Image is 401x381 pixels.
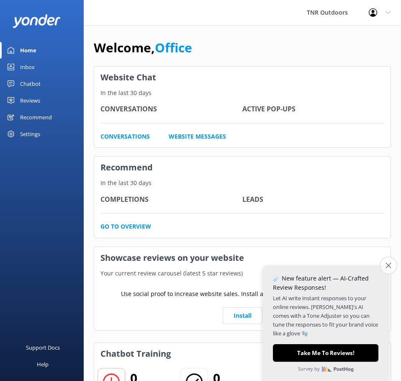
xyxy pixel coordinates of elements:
[100,222,151,231] a: Go to overview
[155,39,192,56] a: Office
[100,194,242,205] h4: Completions
[242,194,384,205] h4: Leads
[94,247,391,269] h3: Showcase reviews on your website
[20,75,41,92] div: Chatbot
[37,356,49,373] div: Help
[20,59,35,75] div: Inbox
[20,42,36,59] div: Home
[13,14,61,28] img: yonder-white-logo.png
[223,307,262,324] a: Install
[20,126,40,142] div: Settings
[94,269,391,278] p: Your current review carousel (latest 5 star reviews)
[20,109,52,126] div: Recommend
[26,339,60,356] div: Support Docs
[20,92,40,109] div: Reviews
[94,38,192,58] h1: Welcome,
[100,104,242,115] h4: Conversations
[94,178,391,188] p: In the last 30 days
[94,67,391,88] h3: Website Chat
[94,88,391,98] p: In the last 30 days
[169,132,226,141] a: Website Messages
[94,157,391,178] h3: Recommend
[100,132,150,141] a: Conversations
[121,289,364,299] p: Use social proof to increase website sales. Install a badge or carousel on your website.
[242,104,384,115] h4: Active Pop-ups
[94,343,177,365] h3: Chatbot Training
